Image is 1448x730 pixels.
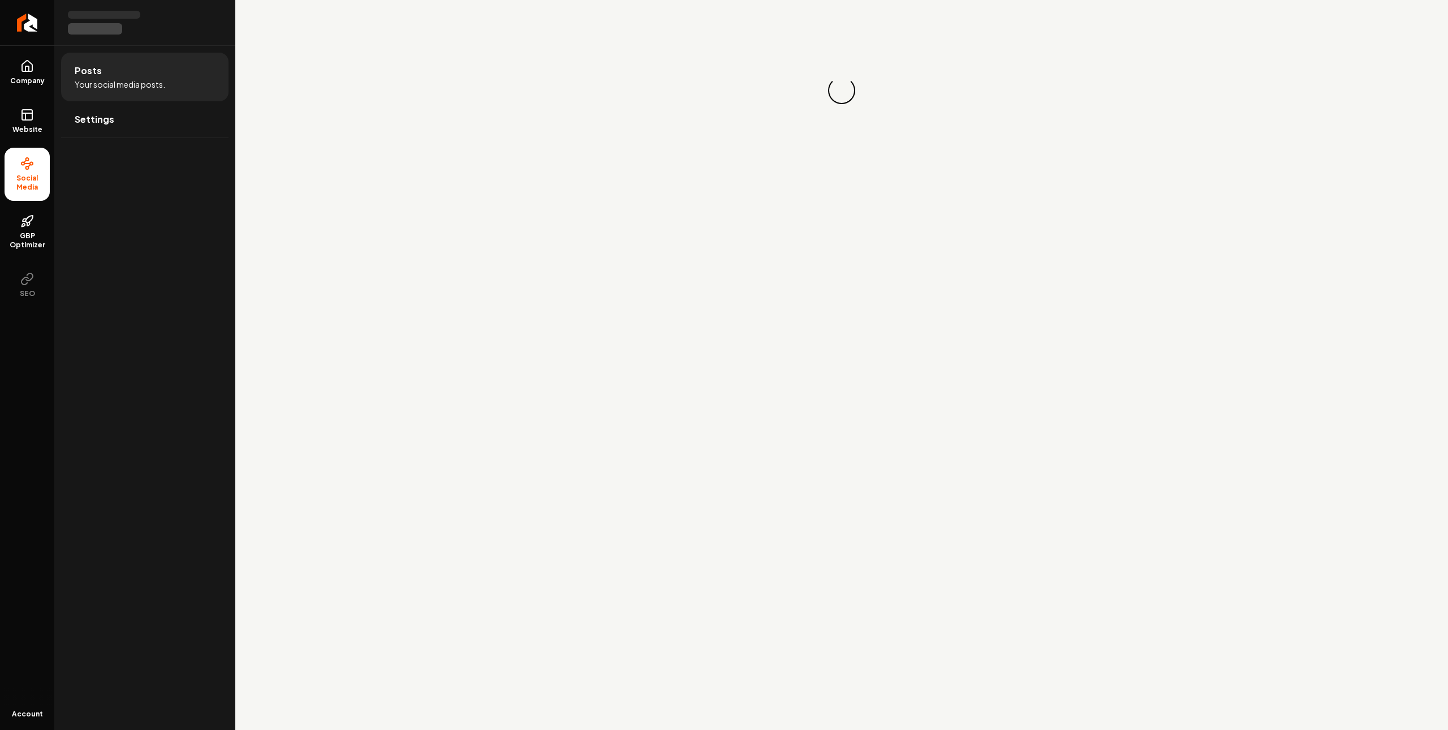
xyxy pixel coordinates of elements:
a: Settings [61,101,229,138]
span: Your social media posts. [75,79,165,90]
span: GBP Optimizer [5,231,50,250]
span: SEO [15,289,40,298]
div: Loading [827,76,857,106]
button: SEO [5,263,50,307]
a: Company [5,50,50,95]
span: Account [12,710,43,719]
span: Website [8,125,47,134]
span: Company [6,76,49,85]
span: Social Media [5,174,50,192]
img: Rebolt Logo [17,14,38,32]
a: Website [5,99,50,143]
span: Settings [75,113,114,126]
span: Posts [75,64,102,78]
a: GBP Optimizer [5,205,50,259]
